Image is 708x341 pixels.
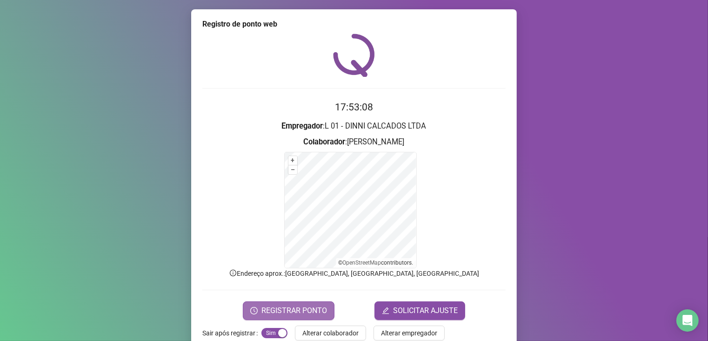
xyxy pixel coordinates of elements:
[335,102,373,113] time: 17:53:08
[288,156,297,165] button: +
[339,259,414,266] li: © contributors.
[295,326,366,341] button: Alterar colaborador
[381,328,437,338] span: Alterar empregador
[302,328,359,338] span: Alterar colaborador
[202,120,506,132] h3: : L 01 - DINNI CALCADOS LTDA
[288,165,297,174] button: –
[676,309,699,332] div: Open Intercom Messenger
[304,137,346,146] strong: Colaborador
[229,269,237,277] span: info-circle
[333,34,375,77] img: QRPoint
[282,122,323,130] strong: Empregador
[202,19,506,30] div: Registro de ponto web
[393,305,458,316] span: SOLICITAR AJUSTE
[250,307,258,314] span: clock-circle
[202,326,261,341] label: Sair após registrar
[382,307,389,314] span: edit
[374,301,465,320] button: editSOLICITAR AJUSTE
[202,268,506,279] p: Endereço aprox. : [GEOGRAPHIC_DATA], [GEOGRAPHIC_DATA], [GEOGRAPHIC_DATA]
[261,305,327,316] span: REGISTRAR PONTO
[343,259,381,266] a: OpenStreetMap
[202,136,506,148] h3: : [PERSON_NAME]
[374,326,445,341] button: Alterar empregador
[243,301,334,320] button: REGISTRAR PONTO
